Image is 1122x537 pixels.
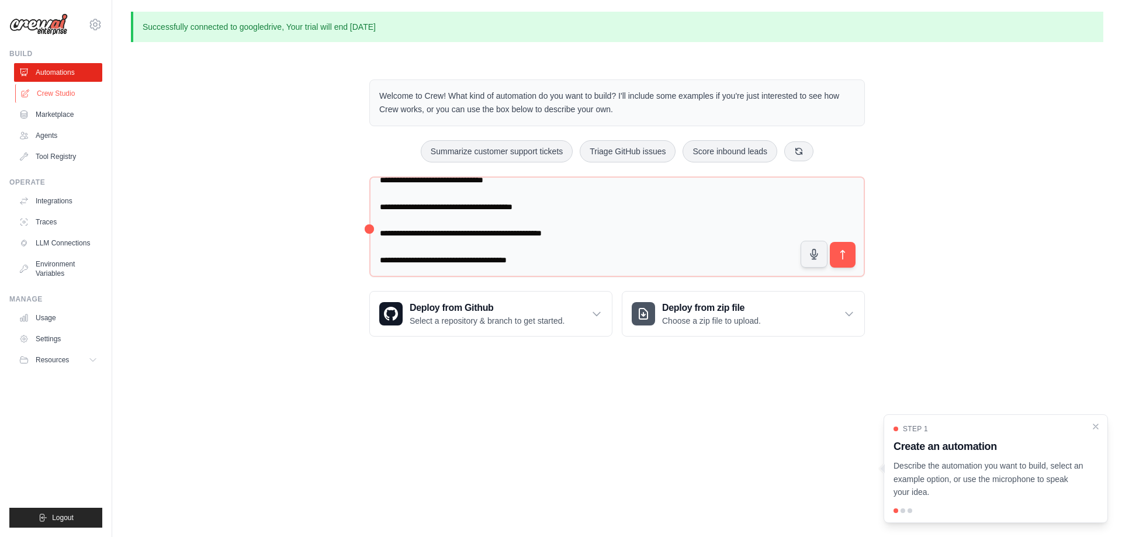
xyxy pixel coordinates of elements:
h3: Deploy from zip file [662,301,761,315]
span: Resources [36,355,69,365]
button: Close walkthrough [1091,422,1100,431]
button: Summarize customer support tickets [421,140,573,162]
a: Environment Variables [14,255,102,283]
a: Usage [14,309,102,327]
button: Score inbound leads [683,140,777,162]
a: Automations [14,63,102,82]
p: Welcome to Crew! What kind of automation do you want to build? I'll include some examples if you'... [379,89,855,116]
a: Traces [14,213,102,231]
h3: Deploy from Github [410,301,565,315]
span: Step 1 [903,424,928,434]
a: LLM Connections [14,234,102,252]
div: Operate [9,178,102,187]
iframe: Chat Widget [1064,481,1122,537]
p: Successfully connected to googledrive, Your trial will end [DATE] [131,12,1103,42]
a: Marketplace [14,105,102,124]
button: Logout [9,508,102,528]
a: Crew Studio [15,84,103,103]
p: Describe the automation you want to build, select an example option, or use the microphone to spe... [894,459,1084,499]
div: Build [9,49,102,58]
h3: Create an automation [894,438,1084,455]
span: Logout [52,513,74,522]
button: Resources [14,351,102,369]
a: Tool Registry [14,147,102,166]
a: Settings [14,330,102,348]
img: Logo [9,13,68,36]
a: Agents [14,126,102,145]
a: Integrations [14,192,102,210]
div: Manage [9,295,102,304]
p: Select a repository & branch to get started. [410,315,565,327]
button: Triage GitHub issues [580,140,676,162]
p: Choose a zip file to upload. [662,315,761,327]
